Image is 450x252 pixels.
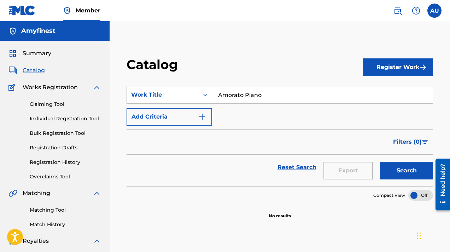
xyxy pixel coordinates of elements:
[8,189,17,197] img: Matching
[93,83,101,92] img: expand
[127,86,433,186] form: Search Form
[417,225,421,246] div: Drag
[93,237,101,245] img: expand
[8,27,17,35] img: Accounts
[30,206,101,214] a: Matching Tool
[8,66,17,75] img: Catalog
[373,192,405,199] span: Compact View
[30,221,101,228] a: Match History
[93,189,101,197] img: expand
[30,144,101,151] a: Registration Drafts
[63,6,71,15] img: Top Rightsholder
[415,218,450,252] iframe: Chat Widget
[76,6,100,15] span: Member
[30,115,101,122] a: Individual Registration Tool
[30,101,101,108] a: Claiming Tool
[23,66,45,75] span: Catalog
[363,58,433,76] button: Register Work
[23,83,78,92] span: Works Registration
[274,160,320,175] a: Reset Search
[30,173,101,181] a: Overclaims Tool
[419,63,427,71] img: f7272a7cc735f4ea7f67.svg
[389,133,433,151] button: Filters (0)
[21,27,55,35] h5: Amyfinest
[391,4,405,18] a: Public Search
[8,49,51,58] a: SummarySummary
[23,49,51,58] span: Summary
[422,140,428,144] img: filter
[430,156,450,213] iframe: Resource Center
[127,57,181,73] h2: Catalog
[30,130,101,137] a: Bulk Registration Tool
[8,49,17,58] img: Summary
[23,189,50,197] span: Matching
[23,237,49,245] span: Royalties
[8,5,36,16] img: MLC Logo
[427,4,442,18] div: User Menu
[380,162,433,179] button: Search
[198,113,206,121] img: 9d2ae6d4665cec9f34b9.svg
[127,108,212,126] button: Add Criteria
[131,91,195,99] div: Work Title
[8,66,45,75] a: CatalogCatalog
[393,138,422,146] span: Filters ( 0 )
[269,204,291,219] p: No results
[30,159,101,166] a: Registration History
[409,4,423,18] div: Help
[393,6,402,15] img: search
[8,83,18,92] img: Works Registration
[412,6,420,15] img: help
